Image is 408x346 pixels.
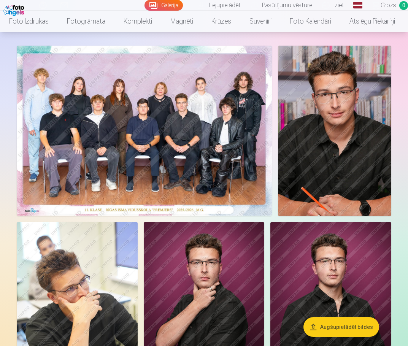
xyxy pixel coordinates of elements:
[399,1,408,10] span: 0
[381,1,396,10] span: Grozs
[3,3,26,16] img: /fa1
[58,11,114,32] a: Fotogrāmata
[161,11,202,32] a: Magnēti
[114,11,161,32] a: Komplekti
[340,11,404,32] a: Atslēgu piekariņi
[240,11,281,32] a: Suvenīri
[202,11,240,32] a: Krūzes
[281,11,340,32] a: Foto kalendāri
[303,317,379,337] button: Augšupielādēt bildes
